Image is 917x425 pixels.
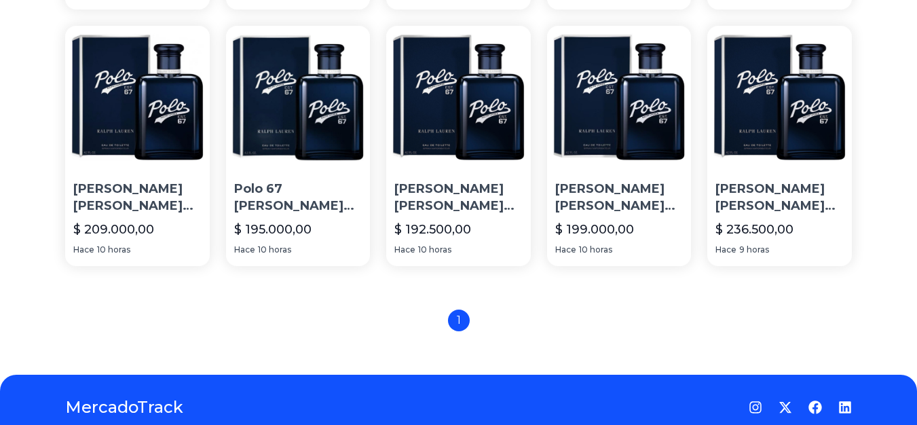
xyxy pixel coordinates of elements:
a: Ralph Lauren Polo 67 Edt 125 Ml[PERSON_NAME] [PERSON_NAME] 67 Edt 125 Ml$ 236.500,00Hace9 horas [707,26,852,266]
a: Polo Ralph Lauren 67 Hombre 125ml Perfumesfreeshop! [PERSON_NAME] [PERSON_NAME] 67 Hombre 125ml P... [65,26,210,266]
span: Hace [234,244,255,255]
span: Hace [715,244,736,255]
img: Ralph Lauren Polo 67 Edt 125 Ml [707,26,852,170]
p: $ 236.500,00 [715,220,793,239]
p: $ 199.000,00 [555,220,634,239]
p: [PERSON_NAME] [PERSON_NAME] 67 Edt 125 Ml [715,181,844,215]
p: $ 195.000,00 [234,220,312,239]
p: [PERSON_NAME] [PERSON_NAME] 67 Hombre 125ml Perfumesfreeshop! [73,181,202,215]
span: Hace [73,244,94,255]
span: 10 horas [418,244,451,255]
span: 10 horas [97,244,130,255]
span: 9 horas [739,244,769,255]
span: Hace [394,244,415,255]
p: [PERSON_NAME] [PERSON_NAME] 67 Edt 125 Ml Spray Recargable [555,181,684,215]
img: Polo Ralph Lauren 67 Hombre 125ml Perfumesfreeshop! [65,26,210,170]
a: LinkedIn [838,401,852,414]
a: Ralph Lauren Polo 67 Edt X 75 Ml[PERSON_NAME] [PERSON_NAME] 67 Edt X 75 Ml$ 192.500,00Hace10 horas [386,26,531,266]
a: MercadoTrack [65,396,183,418]
span: Hace [555,244,576,255]
img: Ralph Lauren Polo 67 Edt X 75 Ml [386,26,531,170]
p: $ 209.000,00 [73,220,154,239]
p: [PERSON_NAME] [PERSON_NAME] 67 Edt X 75 Ml [394,181,523,215]
a: Twitter [779,401,792,414]
a: Polo 67 Ralph Lauren Edt 125mlPolo 67 [PERSON_NAME] [PERSON_NAME] Edt 125ml$ 195.000,00Hace10 horas [226,26,371,266]
span: 10 horas [579,244,612,255]
a: Facebook [808,401,822,414]
img: Ralph Lauren Polo 67 Edt 125 Ml Spray Recargable [547,26,692,170]
a: Ralph Lauren Polo 67 Edt 125 Ml Spray Recargable[PERSON_NAME] [PERSON_NAME] 67 Edt 125 Ml Spray R... [547,26,692,266]
a: Instagram [749,401,762,414]
span: 10 horas [258,244,291,255]
img: Polo 67 Ralph Lauren Edt 125ml [226,26,371,170]
p: $ 192.500,00 [394,220,471,239]
p: Polo 67 [PERSON_NAME] [PERSON_NAME] Edt 125ml [234,181,362,215]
